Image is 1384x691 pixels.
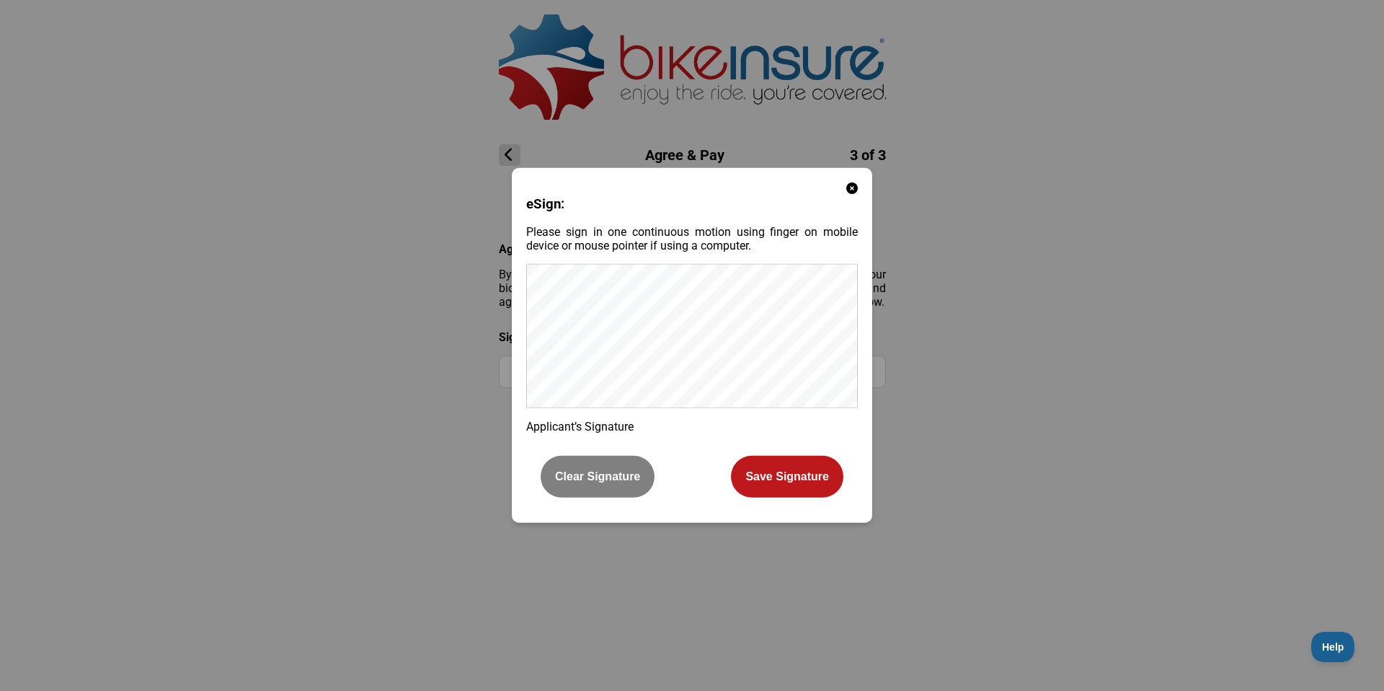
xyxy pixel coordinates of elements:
[541,456,655,498] button: Clear Signature
[526,420,858,433] p: Applicant’s Signature
[731,456,843,498] button: Save Signature
[1311,632,1355,662] iframe: Toggle Customer Support
[526,225,858,252] p: Please sign in one continuous motion using finger on mobile device or mouse pointer if using a co...
[526,196,858,212] h3: eSign:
